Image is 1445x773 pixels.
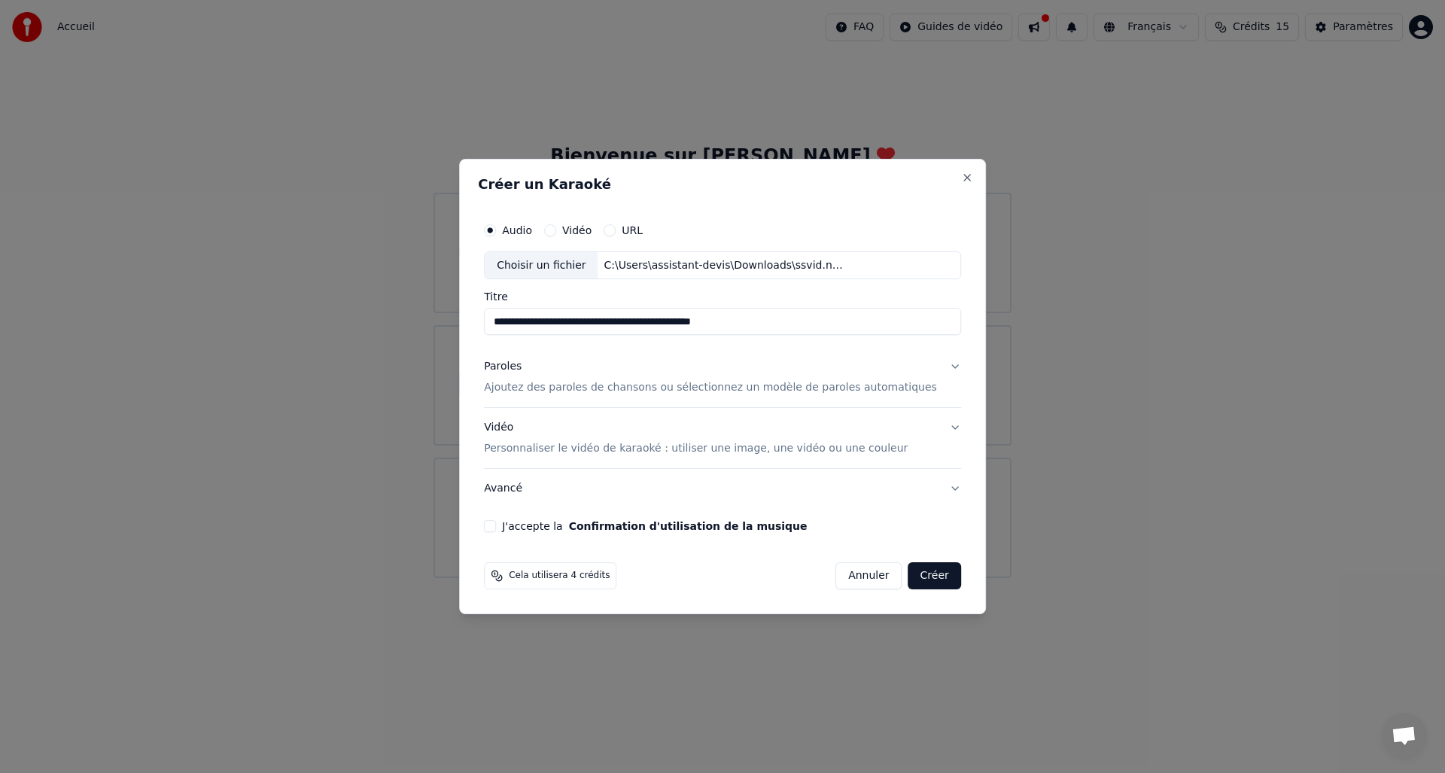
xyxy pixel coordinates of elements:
label: J'accepte la [502,521,807,531]
button: VidéoPersonnaliser le vidéo de karaoké : utiliser une image, une vidéo ou une couleur [484,409,961,469]
button: Annuler [835,562,902,589]
button: Avancé [484,469,961,508]
div: C:\Users\assistant-devis\Downloads\ssvid.net--Karaoké-Je-te-promets-[PERSON_NAME] (1).mp3 [598,258,854,273]
div: Choisir un fichier [485,252,598,279]
label: Audio [502,225,532,236]
h2: Créer un Karaoké [478,178,967,191]
button: Créer [908,562,961,589]
div: Paroles [484,360,522,375]
button: ParolesAjoutez des paroles de chansons ou sélectionnez un modèle de paroles automatiques [484,348,961,408]
label: URL [622,225,643,236]
p: Personnaliser le vidéo de karaoké : utiliser une image, une vidéo ou une couleur [484,441,908,456]
span: Cela utilisera 4 crédits [509,570,610,582]
label: Titre [484,292,961,303]
div: Vidéo [484,421,908,457]
label: Vidéo [562,225,592,236]
p: Ajoutez des paroles de chansons ou sélectionnez un modèle de paroles automatiques [484,381,937,396]
button: J'accepte la [569,521,808,531]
